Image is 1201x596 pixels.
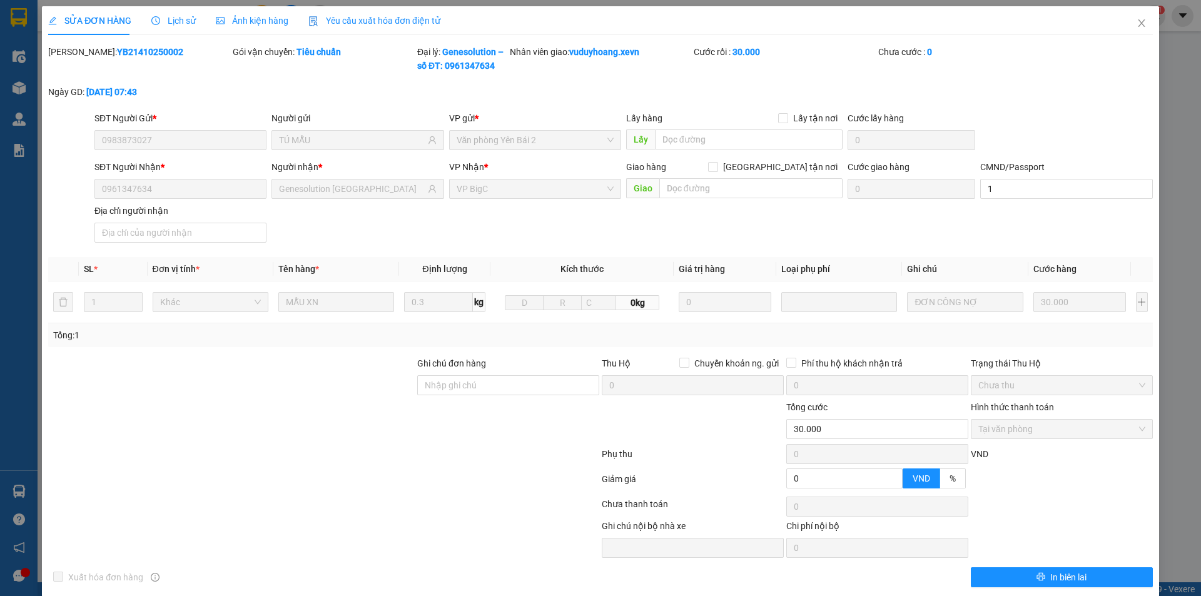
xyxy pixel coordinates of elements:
div: Phụ thu [600,447,785,469]
div: Chi phí nội bộ [786,519,968,538]
span: SL [84,264,94,274]
div: Ghi chú nội bộ nhà xe [602,519,784,538]
div: Cước rồi : [694,45,876,59]
div: Ngày GD: [48,85,230,99]
input: Dọc đường [655,129,843,149]
span: In biên lai [1050,570,1087,584]
label: Cước lấy hàng [848,113,904,123]
span: picture [216,16,225,25]
span: Kích thước [560,264,604,274]
b: 0 [927,47,932,57]
span: VP BigC [457,179,614,198]
b: [DATE] 07:43 [86,87,137,97]
div: VP gửi [449,111,621,125]
div: Người gửi [271,111,443,125]
span: Lấy [626,129,655,149]
div: Nhân viên giao: [510,45,692,59]
span: VND [971,449,988,459]
span: % [950,473,956,483]
span: Lấy tận nơi [788,111,843,125]
b: Genesolution – số ĐT: 0961347634 [417,47,504,71]
b: YB21410250002 [117,47,183,57]
input: VD: Bàn, Ghế [278,292,394,312]
span: Khác [160,293,261,311]
span: Lịch sử [151,16,196,26]
div: [PERSON_NAME]: [48,45,230,59]
span: Tổng cước [786,402,828,412]
span: [GEOGRAPHIC_DATA] tận nơi [718,160,843,174]
div: Chưa thanh toán [600,497,785,519]
button: printerIn biên lai [971,567,1153,587]
span: Lấy hàng [626,113,662,123]
b: Tiêu chuẩn [296,47,341,57]
th: Ghi chú [902,257,1028,281]
span: Định lượng [422,264,467,274]
input: Cước lấy hàng [848,130,975,150]
span: user [428,136,437,144]
input: Tên người nhận [279,182,425,196]
span: Tại văn phòng [978,420,1145,438]
div: Trạng thái Thu Hộ [971,356,1153,370]
span: Đơn vị tính [153,264,200,274]
div: SĐT Người Gửi [94,111,266,125]
label: Ghi chú đơn hàng [417,358,486,368]
span: clock-circle [151,16,160,25]
input: C [581,295,616,310]
input: D [505,295,544,310]
label: Cước giao hàng [848,162,910,172]
button: plus [1136,292,1148,312]
span: user [428,184,437,193]
div: SĐT Người Nhận [94,160,266,174]
button: Close [1124,6,1159,41]
span: printer [1036,572,1045,582]
span: 0kg [616,295,659,310]
input: 0 [1033,292,1127,312]
span: VND [913,473,930,483]
span: close [1137,18,1147,28]
span: Giao hàng [626,162,666,172]
input: Cước giao hàng [848,179,975,199]
div: Giảm giá [600,472,785,494]
input: R [543,295,582,310]
th: Loại phụ phí [776,257,902,281]
b: 30.000 [732,47,760,57]
input: Ghi chú đơn hàng [417,375,599,395]
span: Tên hàng [278,264,319,274]
span: Yêu cầu xuất hóa đơn điện tử [308,16,440,26]
span: Chuyển khoản ng. gửi [689,356,784,370]
div: Địa chỉ người nhận [94,204,266,218]
span: Chưa thu [978,376,1145,395]
input: Ghi Chú [907,292,1023,312]
span: Thu Hộ [602,358,631,368]
b: vuduyhoang.xevn [569,47,639,57]
span: VP Nhận [449,162,484,172]
span: Xuất hóa đơn hàng [63,570,148,584]
label: Hình thức thanh toán [971,402,1054,412]
span: Giá trị hàng [679,264,725,274]
span: info-circle [151,573,160,582]
div: Người nhận [271,160,443,174]
span: Ảnh kiện hàng [216,16,288,26]
span: Cước hàng [1033,264,1077,274]
input: Dọc đường [659,178,843,198]
div: Đại lý: [417,45,507,73]
span: Phí thu hộ khách nhận trả [796,356,908,370]
input: 0 [679,292,772,312]
span: Giao [626,178,659,198]
button: delete [53,292,73,312]
div: Tổng: 1 [53,328,464,342]
span: kg [473,292,485,312]
span: Văn phòng Yên Bái 2 [457,131,614,149]
div: Chưa cước : [878,45,1060,59]
div: CMND/Passport [980,160,1152,174]
input: Tên người gửi [279,133,425,147]
div: Gói vận chuyển: [233,45,415,59]
input: Địa chỉ của người nhận [94,223,266,243]
span: SỬA ĐƠN HÀNG [48,16,131,26]
img: icon [308,16,318,26]
span: edit [48,16,57,25]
